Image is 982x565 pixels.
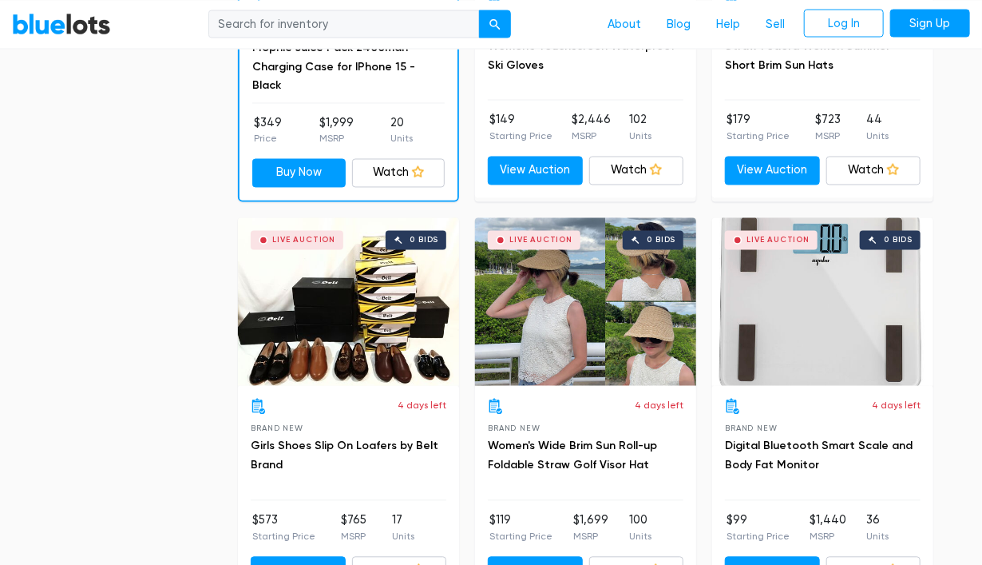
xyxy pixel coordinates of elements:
[725,424,777,432] span: Brand New
[489,529,552,543] p: Starting Price
[810,511,846,543] li: $1,440
[410,236,439,244] div: 0 bids
[872,398,921,412] p: 4 days left
[635,398,683,412] p: 4 days left
[238,217,459,385] a: Live Auction 0 bids
[727,111,790,143] li: $179
[489,111,552,143] li: $149
[890,9,970,38] a: Sign Up
[341,511,366,543] li: $765
[712,217,933,385] a: Live Auction 0 bids
[390,131,413,145] p: Units
[573,511,608,543] li: $1,699
[251,424,303,432] span: Brand New
[509,236,572,244] div: Live Auction
[488,156,583,185] a: View Auction
[810,529,846,543] p: MSRP
[727,511,790,543] li: $99
[475,217,696,385] a: Live Auction 0 bids
[252,158,346,187] a: Buy Now
[647,236,676,244] div: 0 bids
[341,529,366,543] p: MSRP
[753,9,798,39] a: Sell
[727,529,790,543] p: Starting Price
[488,424,540,432] span: Brand New
[629,529,651,543] p: Units
[725,439,913,471] a: Digital Bluetooth Smart Scale and Body Fat Monitor
[489,511,552,543] li: $119
[589,156,684,185] a: Watch
[746,236,810,244] div: Live Auction
[319,131,354,145] p: MSRP
[489,129,552,143] p: Starting Price
[703,9,753,39] a: Help
[12,12,111,35] a: BlueLots
[725,156,820,185] a: View Auction
[390,114,413,146] li: 20
[272,236,335,244] div: Live Auction
[815,111,841,143] li: $723
[629,129,651,143] p: Units
[866,111,889,143] li: 44
[392,511,414,543] li: 17
[804,9,884,38] a: Log In
[352,158,445,187] a: Watch
[251,439,438,471] a: Girls Shoes Slip On Loafers by Belt Brand
[488,439,657,471] a: Women's Wide Brim Sun Roll-up Foldable Straw Golf Visor Hat
[572,129,611,143] p: MSRP
[573,529,608,543] p: MSRP
[727,129,790,143] p: Starting Price
[252,40,415,92] a: Mophie Juice Pack 2400mah Charging Case for IPhone 15 - Black
[815,129,841,143] p: MSRP
[866,511,889,543] li: 36
[595,9,654,39] a: About
[866,129,889,143] p: Units
[319,114,354,146] li: $1,999
[629,511,651,543] li: 100
[398,398,446,412] p: 4 days left
[572,111,611,143] li: $2,446
[392,529,414,543] p: Units
[629,111,651,143] li: 102
[866,529,889,543] p: Units
[252,529,315,543] p: Starting Price
[254,131,282,145] p: Price
[254,114,282,146] li: $349
[885,236,913,244] div: 0 bids
[826,156,921,185] a: Watch
[654,9,703,39] a: Blog
[208,10,480,38] input: Search for inventory
[252,511,315,543] li: $573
